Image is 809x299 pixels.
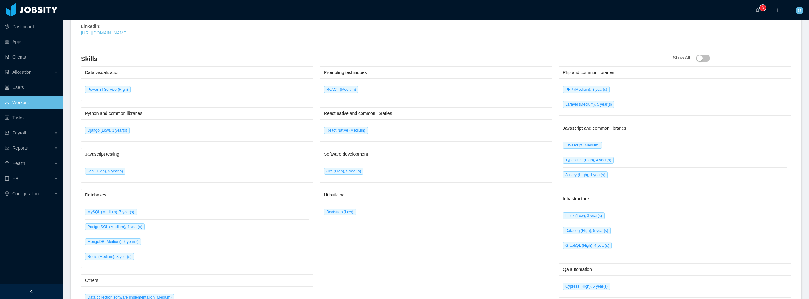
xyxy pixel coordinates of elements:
i: icon: setting [5,191,9,196]
span: MySQL (Medium), 7 year(s) [85,209,137,215]
div: Prompting techniques [324,67,548,78]
div: Php and common libraries [563,67,787,78]
span: MongoDB (Medium), 3 year(s) [85,238,141,245]
a: icon: userWorkers [5,96,58,109]
div: Data visualization [85,67,309,78]
span: PHP (Medium), 8 year(s) [563,86,610,93]
div: Javascript testing [85,148,309,160]
span: Q [798,7,801,14]
span: ReACT (Medium) [324,86,358,93]
span: Health [12,161,25,166]
h4: Skills [81,54,673,63]
span: Jest (High), 5 year(s) [85,168,125,175]
i: icon: book [5,176,9,181]
span: Typescript (High), 4 year(s) [563,157,614,164]
div: Others [85,275,309,286]
span: Allocation [12,70,32,75]
span: Jira (High), 5 year(s) [324,168,363,175]
span: Bootstrap (Low) [324,209,356,215]
span: Jquery (High), 1 year(s) [563,171,608,178]
span: Linux (Low), 3 year(s) [563,212,605,219]
p: 3 [762,5,764,11]
span: HR [12,176,19,181]
div: Ui building [324,189,548,201]
span: Datadog (High), 5 year(s) [563,227,611,234]
i: icon: file-protect [5,131,9,135]
span: PostgreSQL (Medium), 4 year(s) [85,223,145,230]
span: Configuration [12,191,39,196]
i: icon: medicine-box [5,161,9,165]
div: React native and common libraries [324,108,548,119]
span: Show All [673,55,710,60]
sup: 3 [760,5,766,11]
span: Laravel (Medium), 5 year(s) [563,101,614,108]
span: Reports [12,146,28,151]
span: React Native (Medium) [324,127,368,134]
a: icon: appstoreApps [5,35,58,48]
span: Payroll [12,130,26,135]
span: Javascript (Medium) [563,142,602,149]
div: Infrastructure [563,193,787,205]
a: icon: auditClients [5,51,58,63]
a: [URL][DOMAIN_NAME] [81,30,128,35]
div: Python and common libraries [85,108,309,119]
span: Power BI Service (High) [85,86,131,93]
i: icon: solution [5,70,9,74]
span: Django (Low), 2 year(s) [85,127,130,134]
b: Linkedin: [81,24,100,29]
span: Cypress (High), 5 year(s) [563,283,610,290]
i: icon: line-chart [5,146,9,150]
a: icon: robotUsers [5,81,58,94]
span: GraphQL (High), 4 year(s) [563,242,612,249]
i: icon: plus [776,8,780,12]
div: Javascript and common libraries [563,122,787,134]
a: icon: pie-chartDashboard [5,20,58,33]
div: Software development [324,148,548,160]
i: icon: bell [755,8,760,12]
span: Redis (Medium), 3 year(s) [85,253,134,260]
a: icon: profileTasks [5,111,58,124]
div: Databases [85,189,309,201]
div: Qa automation [563,264,787,275]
